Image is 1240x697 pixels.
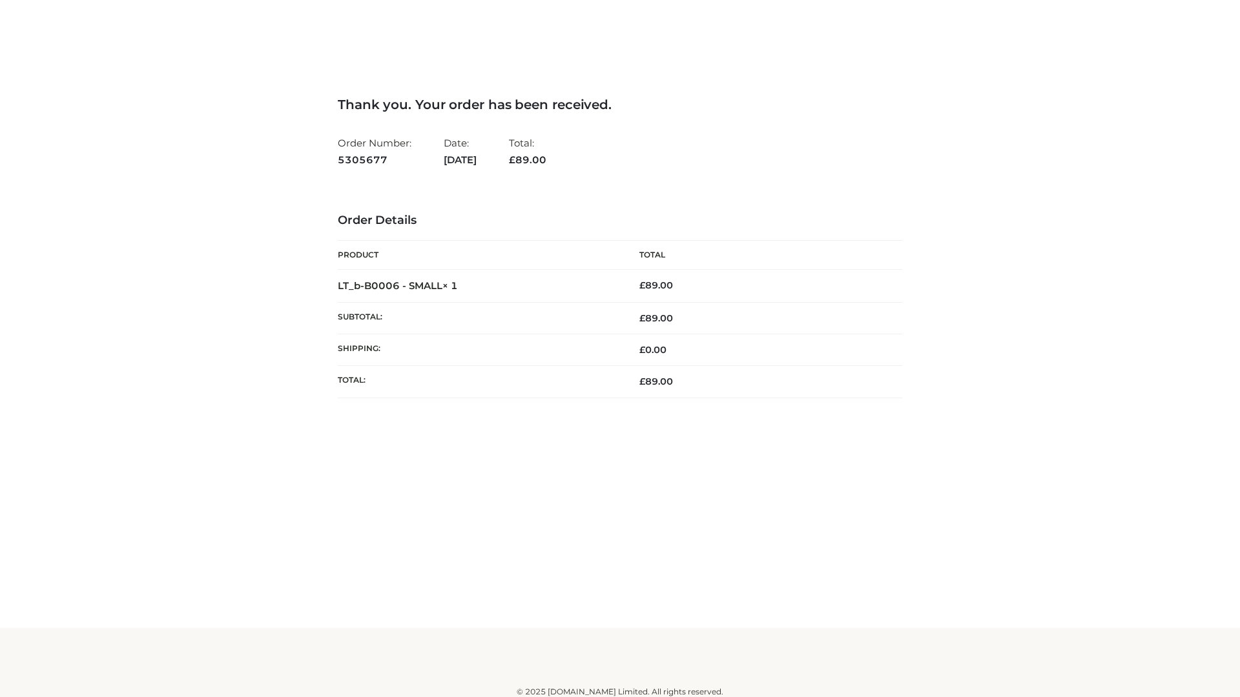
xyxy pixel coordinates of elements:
[442,279,458,292] strong: × 1
[620,241,902,270] th: Total
[338,214,902,228] h3: Order Details
[509,154,515,166] span: £
[444,132,477,171] li: Date:
[639,279,645,291] span: £
[338,152,411,168] strong: 5305677
[639,279,673,291] bdi: 89.00
[639,344,666,356] bdi: 0.00
[509,132,546,171] li: Total:
[509,154,546,166] span: 89.00
[639,344,645,356] span: £
[639,376,645,387] span: £
[338,279,458,292] strong: LT_b-B0006 - SMALL
[338,302,620,334] th: Subtotal:
[639,312,673,324] span: 89.00
[338,241,620,270] th: Product
[338,97,902,112] h3: Thank you. Your order has been received.
[338,334,620,366] th: Shipping:
[338,366,620,398] th: Total:
[444,152,477,168] strong: [DATE]
[639,312,645,324] span: £
[639,376,673,387] span: 89.00
[338,132,411,171] li: Order Number:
